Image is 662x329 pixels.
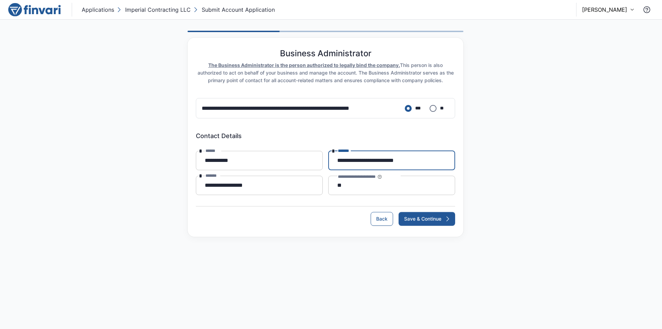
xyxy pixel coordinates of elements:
[196,132,455,140] h6: Contact Details
[82,6,114,14] p: Applications
[8,3,61,17] img: logo
[202,6,275,14] p: Submit Account Application
[280,49,371,59] h5: Business Administrator
[196,61,455,84] div: This person is also authorized to act on behalf of your business and manage the account. The Busi...
[116,4,192,15] button: Imperial Contracting LLC
[582,6,634,14] button: [PERSON_NAME]
[125,6,191,14] p: Imperial Contracting LLC
[399,212,455,226] button: Save & Continue
[208,62,400,68] u: The Business Administrator is the person authorized to legally bind the company.
[640,3,654,17] button: Contact Support
[371,212,393,226] button: Back
[80,4,116,15] button: Applications
[582,6,627,14] p: [PERSON_NAME]
[192,4,276,15] button: Submit Account Application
